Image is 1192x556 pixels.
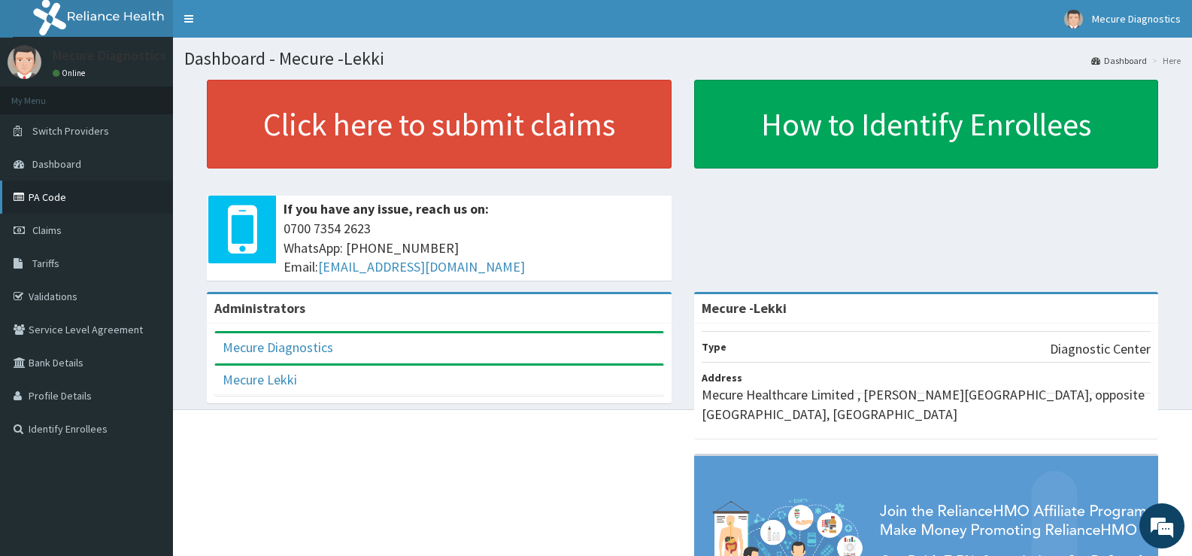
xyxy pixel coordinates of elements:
[223,371,297,388] a: Mecure Lekki
[53,49,166,62] p: Mecure Diagnostics
[184,49,1181,68] h1: Dashboard - Mecure -Lekki
[32,257,59,270] span: Tariffs
[1064,10,1083,29] img: User Image
[694,80,1159,169] a: How to Identify Enrollees
[223,339,333,356] a: Mecure Diagnostics
[53,68,89,78] a: Online
[1092,12,1181,26] span: Mecure Diagnostics
[1091,54,1147,67] a: Dashboard
[702,371,742,384] b: Address
[318,258,525,275] a: [EMAIL_ADDRESS][DOMAIN_NAME]
[32,124,109,138] span: Switch Providers
[214,299,305,317] b: Administrators
[1050,339,1151,359] p: Diagnostic Center
[702,385,1151,424] p: Mecure Healthcare Limited , [PERSON_NAME][GEOGRAPHIC_DATA], opposite [GEOGRAPHIC_DATA], [GEOGRAPH...
[284,200,489,217] b: If you have any issue, reach us on:
[284,219,664,277] span: 0700 7354 2623 WhatsApp: [PHONE_NUMBER] Email:
[32,157,81,171] span: Dashboard
[702,299,787,317] strong: Mecure -Lekki
[207,80,672,169] a: Click here to submit claims
[702,340,726,354] b: Type
[8,45,41,79] img: User Image
[1148,54,1181,67] li: Here
[32,223,62,237] span: Claims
